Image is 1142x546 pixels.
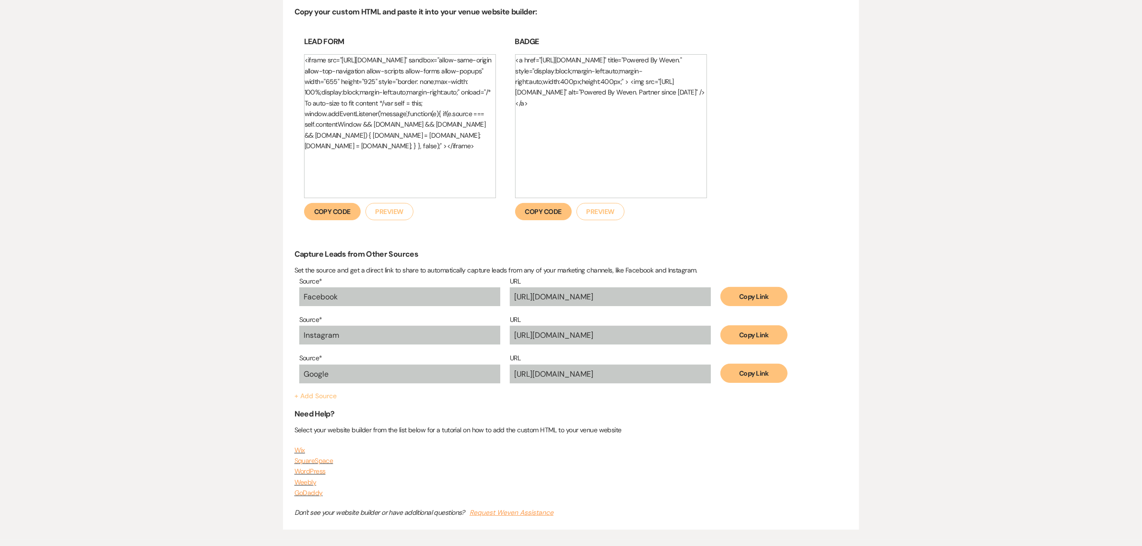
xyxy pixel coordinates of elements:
[299,352,500,364] label: Source*
[515,203,572,220] button: Copy Code
[470,509,553,516] button: Request Weven Assistance
[510,314,711,326] label: URL
[365,208,418,216] a: Preview
[720,364,788,383] button: Copy Link
[304,36,515,49] h4: Lead Form
[515,36,726,49] h4: Badge
[294,467,326,475] a: WordPress
[294,249,848,265] h4: Capture Leads from Other Sources
[299,314,500,326] label: Source*
[294,478,317,487] a: Weebly
[299,275,500,287] label: Source*
[294,392,337,399] button: + Add Source
[304,54,496,198] div: <iframe src="[URL][DOMAIN_NAME]" sandbox="allow-same-origin allow-top-navigation allow-scripts al...
[304,203,361,220] button: Copy Code
[577,203,624,220] button: Preview
[720,325,788,344] button: Copy Link
[294,409,848,425] h4: Need Help?
[720,287,788,306] button: Copy Link
[515,54,707,198] div: <a href="[URL][DOMAIN_NAME]" title="Powered By Weven." style="display:block;margin-left:auto;marg...
[365,203,413,220] button: Preview
[294,7,537,17] h4: Copy your custom HTML and paste it into your venue website builder:
[510,275,711,287] label: URL
[294,446,305,454] a: Wix
[294,508,465,518] div: Don't see your website builder or have additional questions?
[294,488,323,497] a: GoDaddy
[510,352,711,364] label: URL
[294,456,333,465] a: SquareSpace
